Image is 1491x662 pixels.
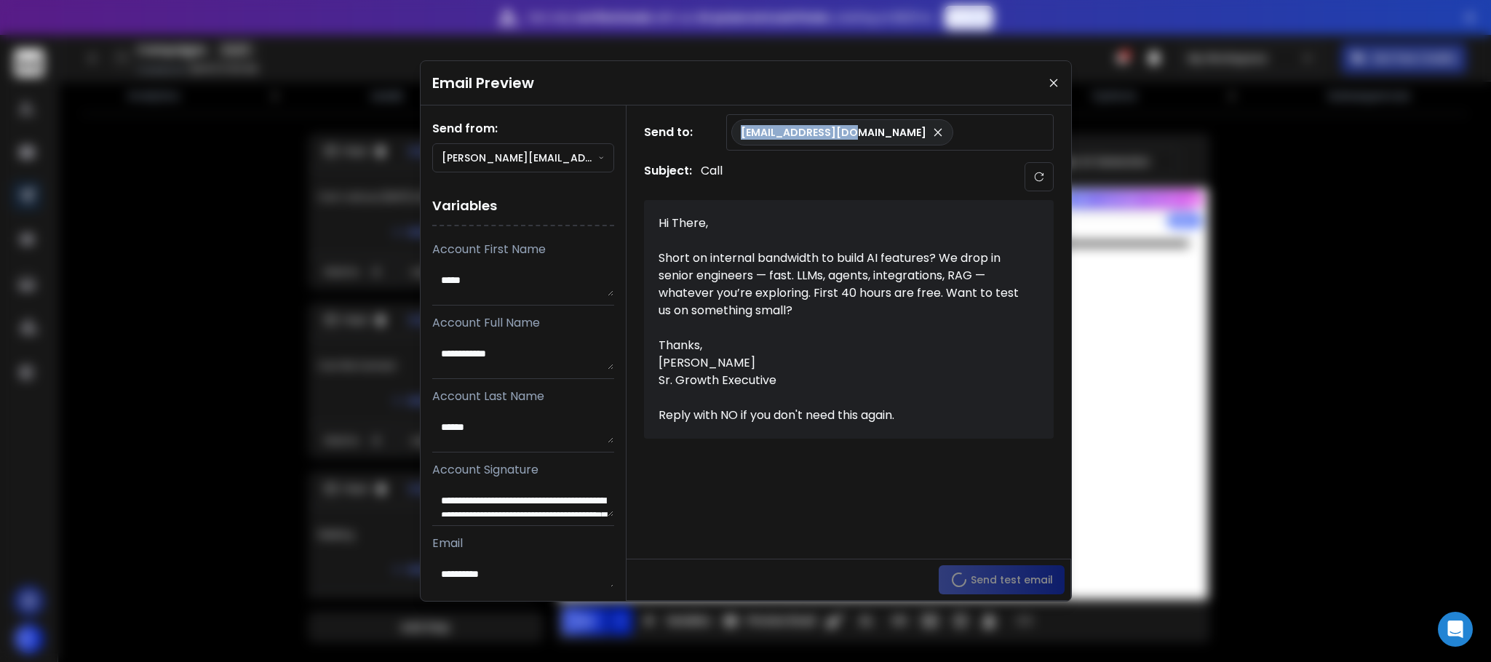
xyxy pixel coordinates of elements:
[432,388,614,405] p: Account Last Name
[432,461,614,479] p: Account Signature
[432,535,614,552] p: Email
[659,250,1022,319] div: Short on internal bandwidth to build AI features? We drop in senior engineers — fast. LLMs, agent...
[432,73,534,93] h1: Email Preview
[701,162,723,191] p: Call
[432,314,614,332] p: Account Full Name
[741,125,926,140] p: [EMAIL_ADDRESS][DOMAIN_NAME]
[659,372,1022,389] div: Sr. Growth Executive
[659,337,1022,354] div: Thanks,
[659,354,1022,372] div: [PERSON_NAME]
[432,241,614,258] p: Account First Name
[644,162,692,191] h1: Subject:
[432,120,614,137] h1: Send from:
[659,407,1022,424] div: Reply with NO if you don't need this again.
[442,151,599,165] p: [PERSON_NAME][EMAIL_ADDRESS][PERSON_NAME][DOMAIN_NAME]
[1438,612,1473,647] div: Open Intercom Messenger
[432,187,614,226] h1: Variables
[659,215,1022,232] div: Hi There,
[644,124,702,141] h1: Send to:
